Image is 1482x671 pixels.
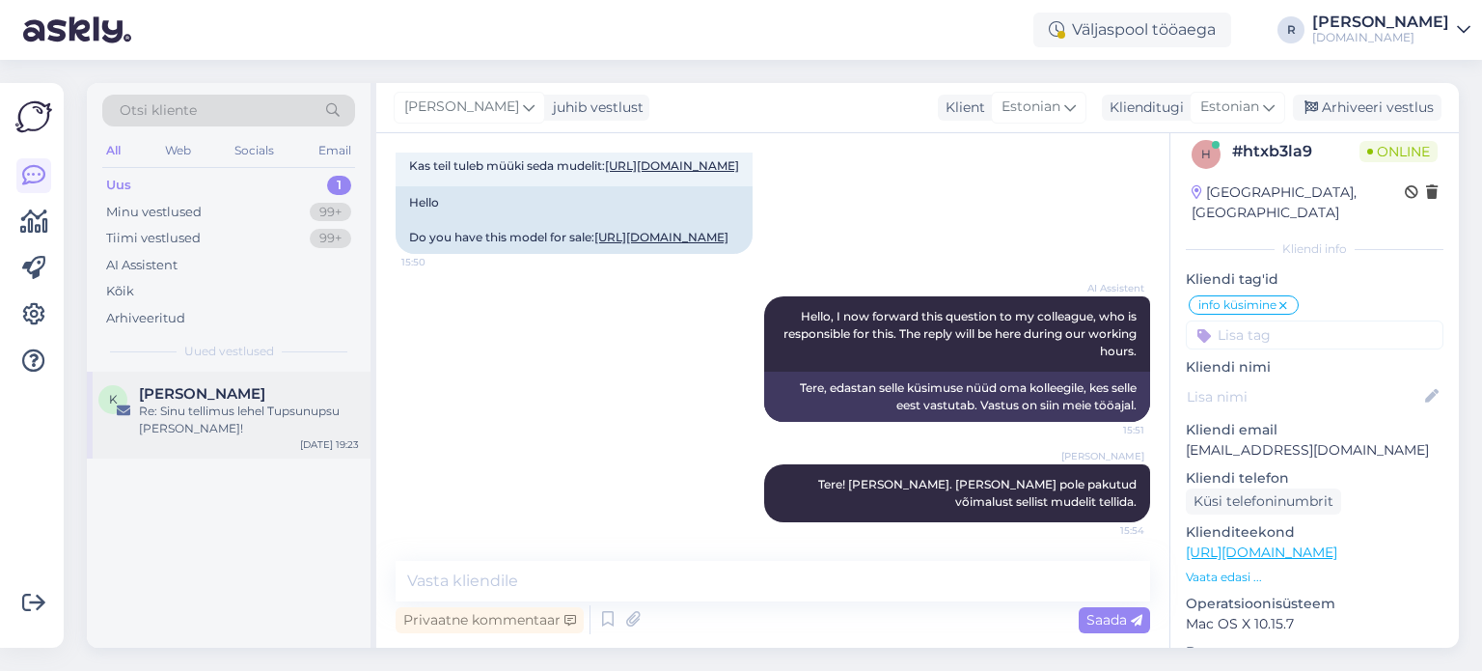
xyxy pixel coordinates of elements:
div: Hello Do you have this model for sale: [396,186,753,254]
a: [URL][DOMAIN_NAME] [605,158,739,173]
span: [PERSON_NAME] [1061,449,1144,463]
span: 15:54 [1072,523,1144,538]
span: AI Assistent [1072,281,1144,295]
p: Kliendi nimi [1186,357,1443,377]
span: K [109,392,118,406]
a: [URL][DOMAIN_NAME] [1186,544,1337,561]
span: Hello, I now forward this question to my colleague, who is responsible for this. The reply will b... [783,309,1139,358]
div: Uus [106,176,131,195]
div: Arhiveeritud [106,309,185,328]
div: AI Assistent [106,256,178,275]
div: Web [161,138,195,163]
div: 1 [327,176,351,195]
div: # htxb3la9 [1232,140,1359,163]
div: Arhiveeri vestlus [1293,95,1441,121]
div: Küsi telefoninumbrit [1186,489,1341,515]
p: Kliendi tag'id [1186,269,1443,290]
span: Tere! [PERSON_NAME]. [PERSON_NAME] pole pakutud võimalust sellist mudelit tellida. [818,477,1139,509]
span: info küsimine [1198,299,1276,311]
p: Vaata edasi ... [1186,569,1443,586]
p: [EMAIL_ADDRESS][DOMAIN_NAME] [1186,440,1443,461]
div: Klient [938,98,985,118]
div: R [1277,16,1304,43]
a: [PERSON_NAME][DOMAIN_NAME] [1312,14,1470,45]
img: Askly Logo [15,98,52,135]
div: Kõik [106,282,134,301]
span: Uued vestlused [184,343,274,360]
div: [PERSON_NAME] [1312,14,1449,30]
span: Estonian [1002,97,1060,118]
span: Katriina Maršalova [139,385,265,403]
div: [DOMAIN_NAME] [1312,30,1449,45]
span: Saada [1086,611,1142,629]
span: 15:50 [401,255,474,269]
input: Lisa nimi [1187,386,1421,407]
p: Brauser [1186,642,1443,662]
a: [URL][DOMAIN_NAME] [594,230,728,244]
input: Lisa tag [1186,321,1443,349]
div: juhib vestlust [545,98,644,118]
span: Otsi kliente [120,100,197,121]
div: [DATE] 19:23 [300,437,359,452]
span: Online [1359,141,1438,162]
div: Socials [231,138,278,163]
p: Klienditeekond [1186,522,1443,543]
div: Re: Sinu tellimus lehel Tupsunupsu [PERSON_NAME]! [139,403,359,437]
span: h [1201,147,1211,161]
div: Kliendi info [1186,240,1443,258]
div: [GEOGRAPHIC_DATA], [GEOGRAPHIC_DATA] [1192,182,1405,223]
p: Operatsioonisüsteem [1186,594,1443,614]
div: All [102,138,124,163]
div: Tere, edastan selle küsimuse nüüd oma kolleegile, kes selle eest vastutab. Vastus on siin meie tö... [764,372,1150,422]
div: Email [315,138,355,163]
p: Mac OS X 10.15.7 [1186,614,1443,634]
p: Kliendi email [1186,420,1443,440]
div: Privaatne kommentaar [396,607,584,633]
div: Väljaspool tööaega [1033,13,1231,47]
p: Kliendi telefon [1186,468,1443,489]
span: [PERSON_NAME] [404,97,519,118]
div: Minu vestlused [106,203,202,222]
div: Tiimi vestlused [106,229,201,248]
div: Klienditugi [1102,98,1184,118]
span: Estonian [1200,97,1259,118]
div: 99+ [310,229,351,248]
div: 99+ [310,203,351,222]
span: 15:51 [1072,423,1144,437]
